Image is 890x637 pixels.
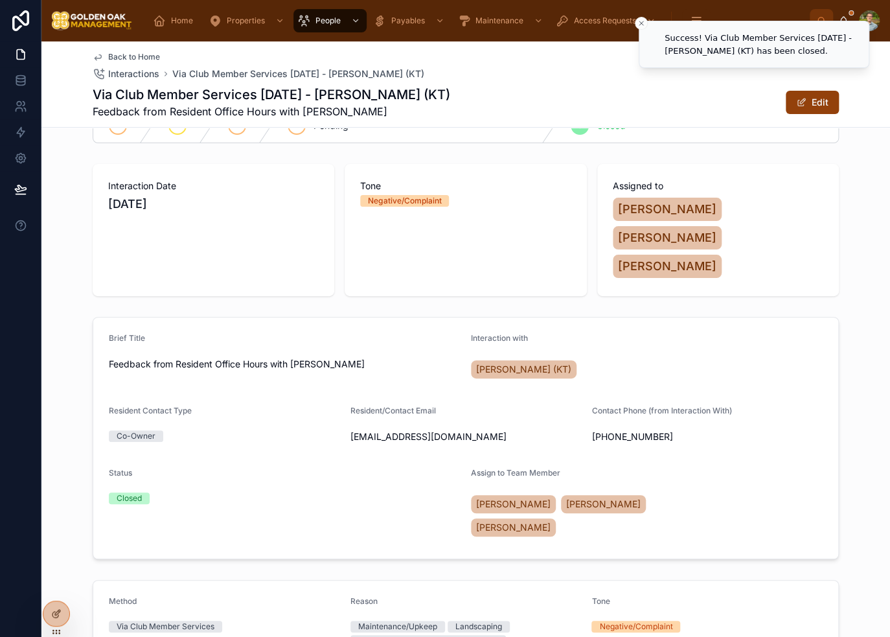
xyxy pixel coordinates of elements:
span: Access Requests [574,16,636,26]
span: Status [109,468,132,478]
h1: Via Club Member Services [DATE] - [PERSON_NAME] (KT) [93,86,450,104]
span: Back to Home [108,52,160,62]
div: Success! Via Club Member Services [DATE] - [PERSON_NAME] (KT) has been closed. [665,32,858,57]
span: [PERSON_NAME] [566,498,641,511]
a: [PERSON_NAME] [561,495,646,513]
span: [PERSON_NAME] [476,521,551,534]
div: Negative/Complaint [368,195,441,207]
a: [PERSON_NAME] [613,226,722,249]
a: Payables [369,9,451,32]
span: Properties [227,16,265,26]
span: [PERSON_NAME] [618,200,716,218]
span: [PERSON_NAME] [618,229,716,247]
img: App logo [52,10,132,31]
button: Edit [786,91,839,114]
div: Via Club Member Services [117,621,214,632]
span: Assign to Team Member [471,468,560,478]
span: Home [171,16,193,26]
span: Contact Phone (from Interaction With) [591,406,731,415]
div: Landscaping [455,621,502,632]
a: People [293,9,367,32]
div: Negative/Complaint [599,621,672,632]
span: Interaction with [471,333,528,343]
span: Method [109,596,137,606]
span: Resident Contact Type [109,406,192,415]
span: [PERSON_NAME] [476,498,551,511]
button: Close toast [635,17,648,30]
a: Maintenance [453,9,549,32]
span: Interaction Date [108,180,319,192]
a: Via Club Member Services [DATE] - [PERSON_NAME] (KT) [172,67,424,80]
a: [PERSON_NAME] (KT) [471,360,576,378]
span: Assigned to [613,180,823,192]
a: Home [149,9,202,32]
a: [PERSON_NAME] [471,518,556,537]
div: Closed [117,492,142,504]
a: Interactions [93,67,159,80]
a: [PERSON_NAME] [613,255,722,278]
div: Co-Owner [117,430,155,442]
span: Feedback from Resident Office Hours with [PERSON_NAME] [93,104,450,119]
span: Payables [391,16,425,26]
a: Access Requests [552,9,662,32]
span: Brief Title [109,333,145,343]
span: Reason [350,596,378,606]
a: [PERSON_NAME] [613,198,722,221]
div: scrollable content [143,6,810,35]
span: Tone [591,596,610,606]
div: Maintenance/Upkeep [358,621,437,632]
span: Resident/Contact Email [350,406,436,415]
a: Back to Home [93,52,160,62]
span: People [315,16,341,26]
span: [PERSON_NAME] (KT) [476,363,571,376]
span: [DATE] [108,195,319,213]
span: Feedback from Resident Office Hours with [PERSON_NAME] [109,358,461,371]
a: [PERSON_NAME] [471,495,556,513]
span: [EMAIL_ADDRESS][DOMAIN_NAME] [350,430,582,443]
span: Tone [360,180,571,192]
span: Maintenance [475,16,523,26]
a: Properties [205,9,291,32]
span: [PERSON_NAME] [618,257,716,275]
span: [PHONE_NUMBER] [591,430,762,443]
span: Interactions [108,67,159,80]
